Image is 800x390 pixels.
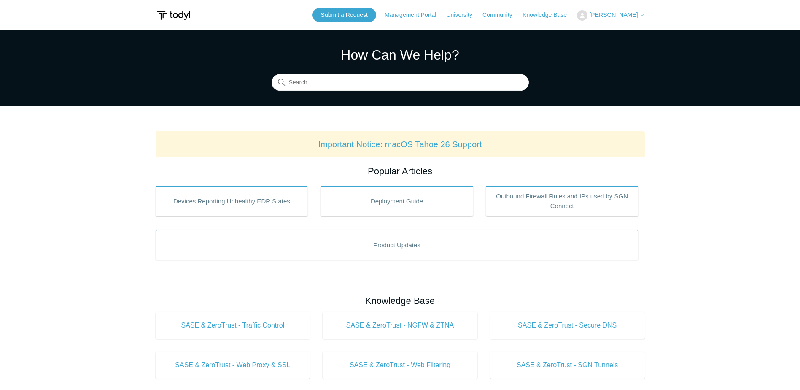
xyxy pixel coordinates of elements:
input: Search [272,74,529,91]
a: Devices Reporting Unhealthy EDR States [156,186,308,216]
img: Todyl Support Center Help Center home page [156,8,191,23]
a: Important Notice: macOS Tahoe 26 Support [318,140,482,149]
a: Product Updates [156,230,638,260]
a: SASE & ZeroTrust - Web Filtering [323,352,477,379]
span: SASE & ZeroTrust - Secure DNS [503,320,632,330]
a: Management Portal [385,11,444,19]
a: Community [482,11,521,19]
a: SASE & ZeroTrust - SGN Tunnels [490,352,645,379]
span: SASE & ZeroTrust - NGFW & ZTNA [335,320,465,330]
h2: Popular Articles [156,164,645,178]
a: SASE & ZeroTrust - NGFW & ZTNA [323,312,477,339]
span: SASE & ZeroTrust - Web Proxy & SSL [168,360,298,370]
a: SASE & ZeroTrust - Secure DNS [490,312,645,339]
span: SASE & ZeroTrust - Traffic Control [168,320,298,330]
button: [PERSON_NAME] [577,10,644,21]
a: University [446,11,480,19]
h2: Knowledge Base [156,294,645,308]
a: Submit a Request [312,8,376,22]
span: SASE & ZeroTrust - Web Filtering [335,360,465,370]
span: [PERSON_NAME] [589,11,638,18]
span: SASE & ZeroTrust - SGN Tunnels [503,360,632,370]
a: SASE & ZeroTrust - Web Proxy & SSL [156,352,310,379]
a: SASE & ZeroTrust - Traffic Control [156,312,310,339]
h1: How Can We Help? [272,45,529,65]
a: Knowledge Base [523,11,575,19]
a: Outbound Firewall Rules and IPs used by SGN Connect [486,186,638,216]
a: Deployment Guide [321,186,473,216]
